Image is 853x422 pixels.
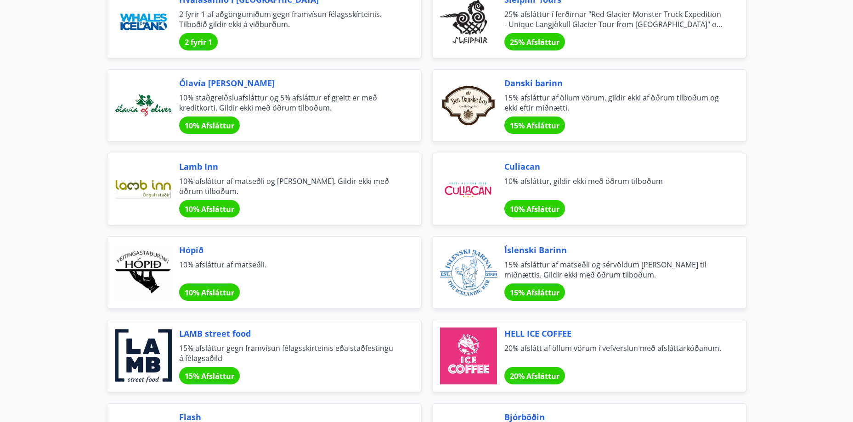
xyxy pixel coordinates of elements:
span: 10% afsláttur af matseðli. [179,260,399,280]
span: 2 fyrir 1 [185,37,212,47]
span: 10% Afsláttur [185,121,234,131]
span: Íslenski Barinn [504,244,724,256]
span: Culiacan [504,161,724,172]
span: 2 fyrir 1 af aðgöngumiðum gegn framvísun félagsskírteinis. Tilboðið gildir ekki á viðburðum. [179,9,399,29]
span: 15% Afsláttur [510,288,559,298]
span: Lamb Inn [179,161,399,172]
span: 15% afsláttur gegn framvísun félagsskirteinis eða staðfestingu á félagsaðild [179,343,399,363]
span: 10% Afsláttur [185,204,234,214]
span: 15% afsláttur af matseðli og sérvöldum [PERSON_NAME] til miðnættis. Gildir ekki með öðrum tilboðum. [504,260,724,280]
span: 15% Afsláttur [510,121,559,131]
span: 10% Afsláttur [510,204,559,214]
span: 10% afsláttur af matseðli og [PERSON_NAME]. Gildir ekki með öðrum tilboðum. [179,176,399,196]
span: 10% Afsláttur [185,288,234,298]
span: Ólavía [PERSON_NAME] [179,77,399,89]
span: 10% afsláttur, gildir ekki með öðrum tilboðum [504,176,724,196]
span: Hópið [179,244,399,256]
span: 20% afslátt af öllum vörum í vefverslun með afsláttarkóðanum. [504,343,724,363]
span: HELL ICE COFFEE [504,328,724,339]
span: 25% Afsláttur [510,37,559,47]
span: LAMB street food [179,328,399,339]
span: 10% staðgreiðsluafsláttur og 5% afsláttur ef greitt er með kreditkorti. Gildir ekki með öðrum til... [179,93,399,113]
span: 25% afsláttur í ferðirnar "Red Glacier Monster Truck Expedition - Unique Langjökull Glacier Tour ... [504,9,724,29]
span: 20% Afsláttur [510,371,559,381]
span: Danski barinn [504,77,724,89]
span: 15% Afsláttur [185,371,234,381]
span: 15% afsláttur af öllum vörum, gildir ekki af öðrum tilboðum og ekki eftir miðnætti. [504,93,724,113]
